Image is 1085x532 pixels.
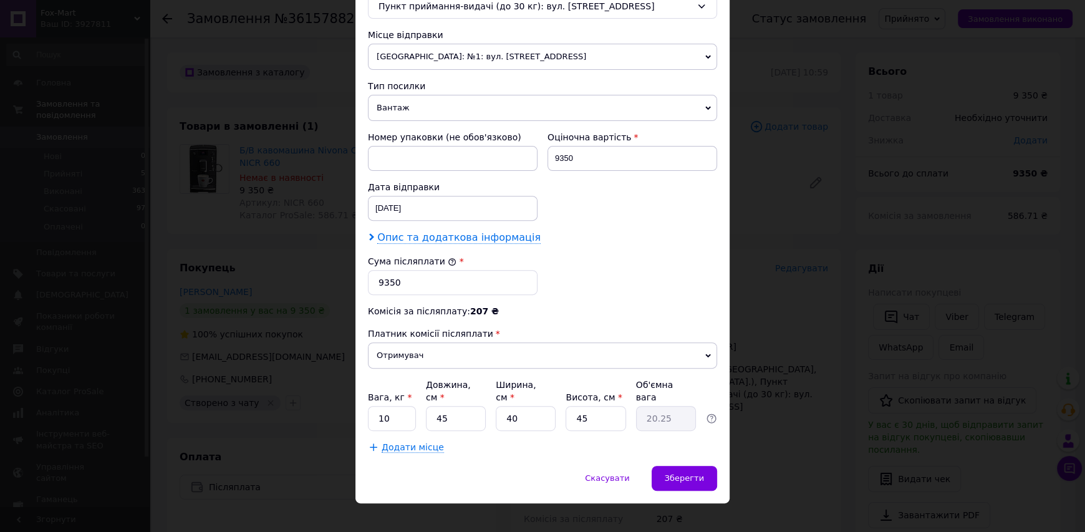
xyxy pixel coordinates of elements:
div: Об'ємна вага [636,379,696,404]
span: Платник комісії післяплати [368,329,493,339]
label: Вага, кг [368,392,412,402]
span: Додати місце [382,442,444,453]
div: Дата відправки [368,181,538,193]
span: Місце відправки [368,30,443,40]
label: Висота, см [566,392,622,402]
div: Оціночна вартість [547,131,717,143]
span: Вантаж [368,95,717,121]
div: Номер упаковки (не обов'язково) [368,131,538,143]
label: Ширина, см [496,380,536,402]
span: Зберегти [665,473,704,483]
label: Сума післяплати [368,256,456,266]
span: [GEOGRAPHIC_DATA]: №1: вул. [STREET_ADDRESS] [368,44,717,70]
span: Отримувач [368,342,717,369]
span: 207 ₴ [470,306,499,316]
div: Комісія за післяплату: [368,305,717,317]
span: Опис та додаткова інформація [377,231,541,244]
span: Тип посилки [368,81,425,91]
label: Довжина, см [426,380,471,402]
span: Скасувати [585,473,629,483]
